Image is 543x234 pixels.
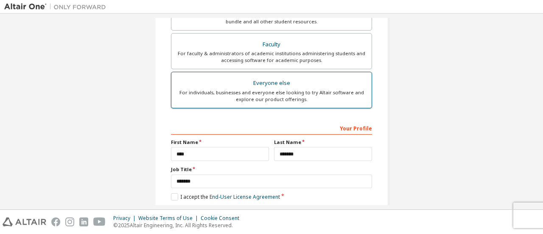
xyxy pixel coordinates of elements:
[176,39,367,51] div: Faculty
[176,77,367,89] div: Everyone else
[93,217,106,226] img: youtube.svg
[65,217,74,226] img: instagram.svg
[113,215,138,222] div: Privacy
[210,193,280,200] a: End-User License Agreement
[79,217,88,226] img: linkedin.svg
[171,193,280,200] label: I accept the
[51,217,60,226] img: facebook.svg
[3,217,46,226] img: altair_logo.svg
[201,215,244,222] div: Cookie Consent
[176,11,367,25] div: For currently enrolled students looking to access the free Altair Student Edition bundle and all ...
[274,139,372,146] label: Last Name
[113,222,244,229] p: © 2025 Altair Engineering, Inc. All Rights Reserved.
[176,50,367,64] div: For faculty & administrators of academic institutions administering students and accessing softwa...
[171,166,372,173] label: Job Title
[138,215,201,222] div: Website Terms of Use
[171,121,372,135] div: Your Profile
[4,3,110,11] img: Altair One
[176,89,367,103] div: For individuals, businesses and everyone else looking to try Altair software and explore our prod...
[171,139,269,146] label: First Name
